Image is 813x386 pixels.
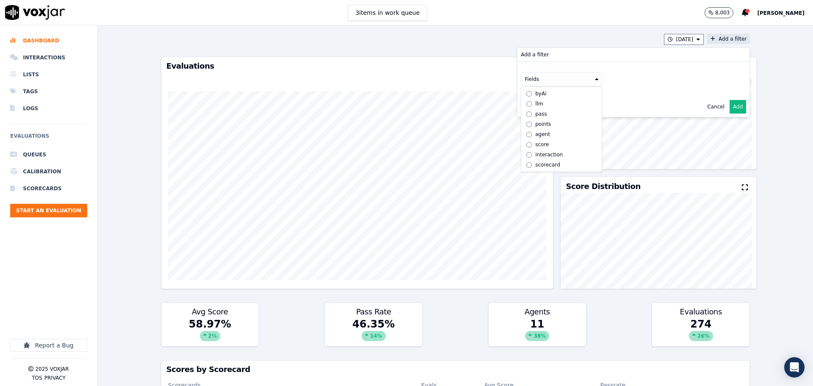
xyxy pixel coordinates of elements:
a: Queues [10,146,87,163]
a: Lists [10,66,87,83]
a: Interactions [10,49,87,66]
input: points [526,122,532,127]
div: 11 [489,317,586,346]
div: pass [535,111,547,117]
a: Logs [10,100,87,117]
div: 2 % [200,331,220,341]
button: Start an Evaluation [10,204,87,217]
h3: Avg Score [166,308,254,316]
button: TOS [32,375,42,381]
div: scorecard [535,161,560,168]
button: 8,003 [705,7,733,18]
h3: Evaluations [657,308,744,316]
div: Open Intercom Messenger [784,357,805,378]
input: llm [526,101,532,107]
div: 58.97 % [161,317,259,346]
input: byAi [526,91,532,97]
div: llm [535,100,543,107]
h3: Score Distribution [566,183,640,190]
div: points [535,121,551,128]
input: agent [526,132,532,137]
img: voxjar logo [5,5,65,20]
p: 2025 Voxjar [35,366,69,372]
input: interaction [526,152,532,158]
a: Dashboard [10,32,87,49]
div: 26 % [689,331,713,341]
div: 14 % [362,331,386,341]
button: 8,003 [705,7,742,18]
h3: Pass Rate [330,308,417,316]
span: [PERSON_NAME] [757,10,805,16]
button: Cancel [707,103,725,110]
div: byAi [535,90,546,97]
h3: Evaluations [166,62,548,70]
p: Add a filter [521,51,549,58]
button: 3items in work queue [348,5,427,21]
div: 38 % [525,331,549,341]
input: scorecard [526,162,532,168]
button: [DATE] [664,34,704,45]
a: Tags [10,83,87,100]
p: 8,003 [715,9,730,16]
button: Add [730,100,746,114]
div: score [535,141,549,148]
div: 274 [652,317,749,346]
button: Add a filterAdd a filter Fields byAi llm pass points agent score interaction scorecard Cancel Add [707,34,750,44]
h3: Agents [494,308,581,316]
button: Fields [521,72,602,86]
h3: Scores by Scorecard [166,366,744,373]
div: 46.35 % [325,317,422,346]
input: score [526,142,532,147]
a: Scorecards [10,180,87,197]
button: Privacy [44,375,66,381]
input: pass [526,111,532,117]
h6: Evaluations [10,131,87,146]
div: interaction [535,151,563,158]
a: Calibration [10,163,87,180]
div: agent [535,131,550,138]
button: Report a Bug [10,339,87,352]
button: [PERSON_NAME] [757,8,813,18]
